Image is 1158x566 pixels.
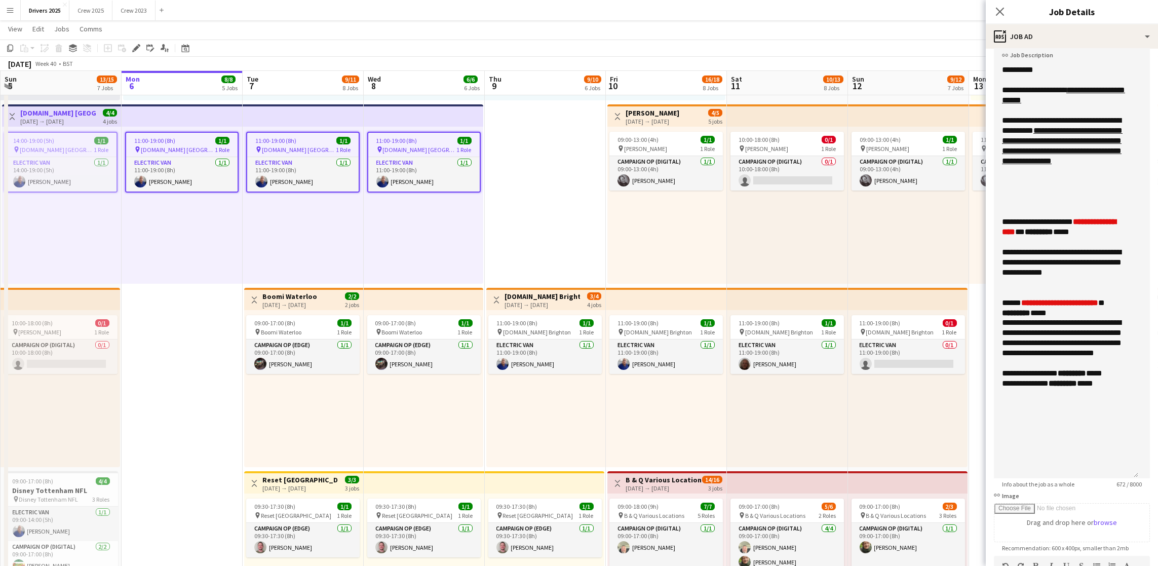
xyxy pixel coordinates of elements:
[503,512,573,519] span: Reset [GEOGRAPHIC_DATA]
[496,503,537,510] span: 09:30-17:30 (8h)
[821,328,836,336] span: 1 Role
[584,76,601,83] span: 9/10
[488,315,602,374] div: 11:00-19:00 (8h)1/1 [DOMAIN_NAME] Brighton1 RoleElectric Van1/111:00-19:00 (8h)[PERSON_NAME]
[367,132,481,193] div: 11:00-19:00 (8h)1/1 [DOMAIN_NAME] [GEOGRAPHIC_DATA]1 RoleElectric Van1/111:00-19:00 (8h)[PERSON_N...
[4,339,118,374] app-card-role: Campaign Op (Digital)0/110:00-18:00 (8h)
[375,319,416,327] span: 09:00-17:00 (8h)
[851,80,864,92] span: 12
[246,339,360,374] app-card-role: Campaign Op (Edge)1/109:00-17:00 (8h)[PERSON_NAME]
[345,292,359,300] span: 2/2
[994,544,1137,552] span: Recommendation: 600 x 400px, smaller than 2mb
[367,523,481,557] app-card-role: Campaign Op (Edge)1/109:30-17:30 (8h)[PERSON_NAME]
[730,339,844,374] app-card-role: Electric Van1/111:00-19:00 (8h)[PERSON_NAME]
[368,74,381,84] span: Wed
[626,118,679,125] div: [DATE] → [DATE]
[488,523,602,557] app-card-role: Campaign Op (Edge)1/109:30-17:30 (8h)[PERSON_NAME]
[464,84,480,92] div: 6 Jobs
[368,157,480,192] app-card-role: Electric Van1/111:00-19:00 (8h)[PERSON_NAME]
[246,132,360,193] app-job-card: 11:00-19:00 (8h)1/1 [DOMAIN_NAME] [GEOGRAPHIC_DATA]1 RoleElectric Van1/111:00-19:00 (8h)[PERSON_N...
[496,319,537,327] span: 11:00-19:00 (8h)
[382,328,422,336] span: Boomi Waterloo
[261,512,331,519] span: Reset [GEOGRAPHIC_DATA]
[860,136,901,143] span: 09:00-13:00 (4h)
[246,499,360,557] app-job-card: 09:30-17:30 (8h)1/1 Reset [GEOGRAPHIC_DATA]1 RoleCampaign Op (Edge)1/109:30-17:30 (8h)[PERSON_NAME]
[943,136,957,143] span: 1/1
[345,483,359,492] div: 3 jobs
[505,292,580,301] h3: [DOMAIN_NAME] Brighton
[617,503,659,510] span: 09:00-18:00 (9h)
[739,503,780,510] span: 09:00-17:00 (8h)
[337,319,352,327] span: 1/1
[222,84,238,92] div: 5 Jobs
[610,74,618,84] span: Fri
[464,76,478,83] span: 6/6
[708,117,722,125] div: 5 jobs
[367,499,481,557] app-job-card: 09:30-17:30 (8h)1/1 Reset [GEOGRAPHIC_DATA]1 RoleCampaign Op (Edge)1/109:30-17:30 (8h)[PERSON_NAME]
[866,328,934,336] span: [DOMAIN_NAME] Brighton
[337,512,352,519] span: 1 Role
[580,503,594,510] span: 1/1
[4,22,26,35] a: View
[626,484,701,492] div: [DATE] → [DATE]
[337,503,352,510] span: 1/1
[5,507,118,541] app-card-role: Electric Van1/109:00-14:00 (5h)[PERSON_NAME]
[383,146,457,154] span: [DOMAIN_NAME] [GEOGRAPHIC_DATA]
[609,156,723,191] app-card-role: Campaign Op (Digital)1/109:00-13:00 (4h)[PERSON_NAME]
[745,512,805,519] span: B & Q Various Locations
[134,137,175,144] span: 11:00-19:00 (8h)
[246,315,360,374] div: 09:00-17:00 (8h)1/1 Boomi Waterloo1 RoleCampaign Op (Edge)1/109:00-17:00 (8h)[PERSON_NAME]
[503,328,571,336] span: [DOMAIN_NAME] Brighton
[730,315,844,374] app-job-card: 11:00-19:00 (8h)1/1 [DOMAIN_NAME] Brighton1 RoleElectric Van1/111:00-19:00 (8h)[PERSON_NAME]
[50,22,73,35] a: Jobs
[700,328,715,336] span: 1 Role
[973,132,1086,191] div: 11:00-19:00 (8h)1/1 [PERSON_NAME]1 RoleCampaign Op (Digital)1/111:00-19:00 (8h)[PERSON_NAME]
[852,315,965,374] app-job-card: 11:00-19:00 (8h)0/1 [DOMAIN_NAME] Brighton1 RoleElectric Van0/111:00-19:00 (8h)
[626,475,701,484] h3: B & Q Various Locations
[262,475,338,484] h3: Reset [GEOGRAPHIC_DATA]
[852,74,864,84] span: Sun
[345,300,359,309] div: 2 jobs
[701,503,715,510] span: 7/7
[708,483,722,492] div: 3 jobs
[262,146,336,154] span: [DOMAIN_NAME] [GEOGRAPHIC_DATA]
[488,339,602,374] app-card-role: Electric Van1/111:00-19:00 (8h)[PERSON_NAME]
[745,145,788,153] span: [PERSON_NAME]
[489,74,501,84] span: Thu
[700,145,715,153] span: 1 Role
[4,315,118,374] app-job-card: 10:00-18:00 (8h)0/1 [PERSON_NAME]1 RoleCampaign Op (Digital)0/110:00-18:00 (8h)
[5,157,117,192] app-card-role: Electric Van1/114:00-19:00 (5h)[PERSON_NAME]
[457,146,472,154] span: 1 Role
[701,136,715,143] span: 1/1
[708,109,722,117] span: 4/5
[5,74,17,84] span: Sun
[458,328,473,336] span: 1 Role
[624,145,667,153] span: [PERSON_NAME]
[852,132,965,191] div: 09:00-13:00 (4h)1/1 [PERSON_NAME]1 RoleCampaign Op (Digital)1/109:00-13:00 (4h)[PERSON_NAME]
[367,315,481,374] div: 09:00-17:00 (8h)1/1 Boomi Waterloo1 RoleCampaign Op (Edge)1/109:00-17:00 (8h)[PERSON_NAME]
[5,486,118,495] h3: Disney Tottenham NFL
[579,512,594,519] span: 1 Role
[3,80,17,92] span: 5
[255,137,296,144] span: 11:00-19:00 (8h)
[488,499,602,557] app-job-card: 09:30-17:30 (8h)1/1 Reset [GEOGRAPHIC_DATA]1 RoleCampaign Op (Edge)1/109:30-17:30 (8h)[PERSON_NAME]
[819,512,836,519] span: 2 Roles
[19,328,62,336] span: [PERSON_NAME]
[245,80,258,92] span: 7
[13,477,54,485] span: 09:00-17:00 (8h)
[261,328,301,336] span: Boomi Waterloo
[80,24,102,33] span: Comms
[587,300,601,309] div: 4 jobs
[822,319,836,327] span: 1/1
[617,136,659,143] span: 09:00-13:00 (4h)
[973,74,986,84] span: Mon
[942,328,957,336] span: 1 Role
[94,146,108,154] span: 1 Role
[487,80,501,92] span: 9
[94,137,108,144] span: 1/1
[608,80,618,92] span: 10
[13,137,54,144] span: 14:00-19:00 (5h)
